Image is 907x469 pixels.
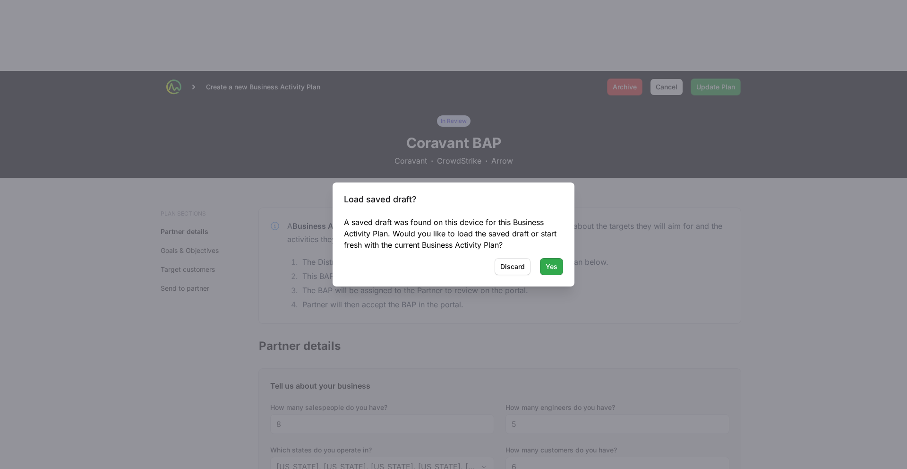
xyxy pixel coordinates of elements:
[540,258,563,275] button: Yes
[546,261,557,272] span: Yes
[344,194,563,205] h3: Load saved draft?
[495,258,531,275] button: Discard
[344,217,563,251] div: A saved draft was found on this device for this Business Activity Plan. Would you like to load th...
[500,261,525,272] span: Discard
